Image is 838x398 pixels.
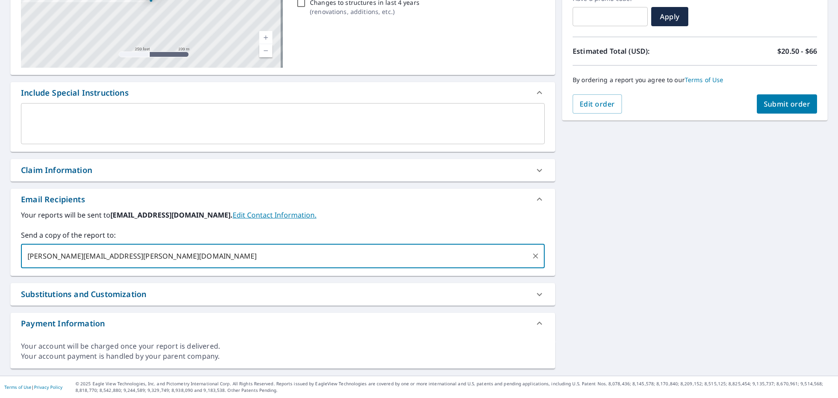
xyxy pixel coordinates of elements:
a: Terms of Use [4,384,31,390]
div: Include Special Instructions [21,87,129,99]
div: Claim Information [21,164,92,176]
label: Send a copy of the report to: [21,230,545,240]
p: By ordering a report you agree to our [573,76,817,84]
a: Current Level 17, Zoom In [259,31,272,44]
div: Substitutions and Customization [21,288,146,300]
a: Privacy Policy [34,384,62,390]
div: Email Recipients [21,194,85,205]
div: Substitutions and Customization [10,283,555,305]
span: Submit order [764,99,811,109]
button: Apply [651,7,688,26]
p: © 2025 Eagle View Technologies, Inc. and Pictometry International Corp. All Rights Reserved. Repo... [76,381,834,394]
div: Claim Information [10,159,555,181]
a: Terms of Use [685,76,724,84]
div: Payment Information [21,318,105,329]
div: Payment Information [10,313,555,334]
p: Estimated Total (USD): [573,46,695,56]
span: Edit order [580,99,615,109]
p: $20.50 - $66 [777,46,817,56]
a: Current Level 17, Zoom Out [259,44,272,57]
div: Email Recipients [10,189,555,210]
button: Submit order [757,94,817,114]
button: Edit order [573,94,622,114]
button: Clear [529,250,542,262]
span: Apply [658,12,681,21]
a: EditContactInfo [233,210,316,220]
b: [EMAIL_ADDRESS][DOMAIN_NAME]. [110,210,233,220]
p: | [4,384,62,390]
div: Your account payment is handled by your parent company. [21,351,545,361]
div: Include Special Instructions [10,82,555,103]
p: ( renovations, additions, etc. ) [310,7,419,16]
div: Your account will be charged once your report is delivered. [21,341,545,351]
label: Your reports will be sent to [21,210,545,220]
